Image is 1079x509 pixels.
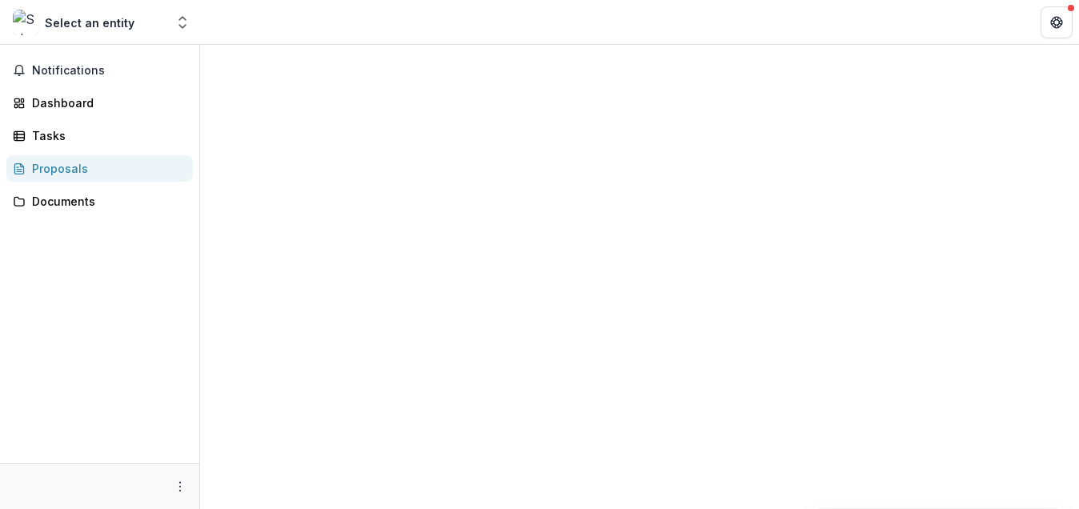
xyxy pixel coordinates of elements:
[13,10,38,35] img: Select an entity
[32,94,180,111] div: Dashboard
[32,193,180,210] div: Documents
[6,122,193,149] a: Tasks
[45,14,134,31] div: Select an entity
[6,188,193,214] a: Documents
[32,64,187,78] span: Notifications
[6,58,193,83] button: Notifications
[6,155,193,182] a: Proposals
[1041,6,1073,38] button: Get Help
[170,477,190,496] button: More
[32,127,180,144] div: Tasks
[6,90,193,116] a: Dashboard
[171,6,194,38] button: Open entity switcher
[32,160,180,177] div: Proposals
